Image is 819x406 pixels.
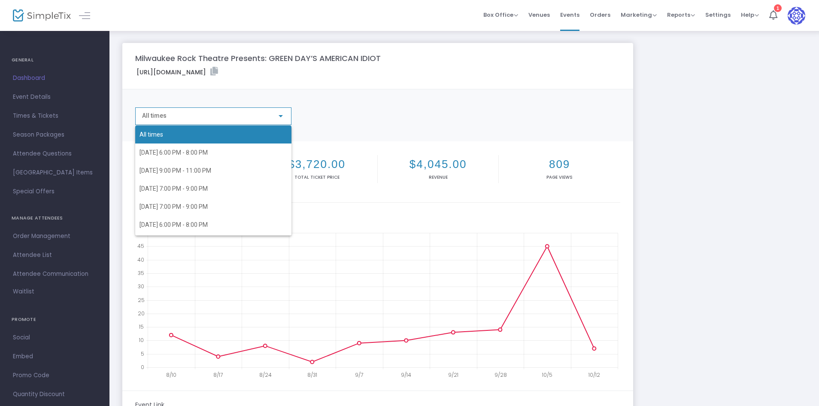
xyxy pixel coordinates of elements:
span: [DATE] 6:00 PM - 8:00 PM [140,149,208,156]
span: [DATE] 7:00 PM - 9:00 PM [140,185,208,192]
span: [DATE] 9:00 PM - 11:00 PM [140,167,211,174]
span: [DATE] 7:00 PM - 9:00 PM [140,203,208,210]
span: [DATE] 6:00 PM - 8:00 PM [140,221,208,228]
span: All times [140,125,287,143]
